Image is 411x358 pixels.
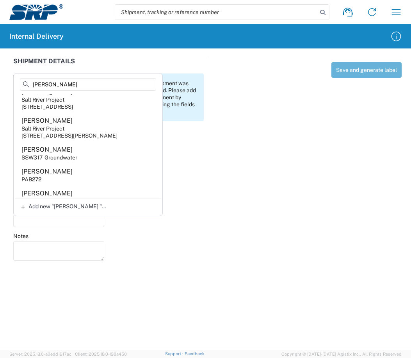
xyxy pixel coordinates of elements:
span: Your shipment was not found. Please add the shipment by completing the fields below. [142,80,197,115]
div: SSW317-Groundwater [21,154,77,161]
div: Salt River Project [21,125,64,132]
span: Server: 2025.18.0-a0edd1917ac [9,352,71,356]
div: PAB272 [21,176,41,183]
div: [STREET_ADDRESS][PERSON_NAME] [21,132,117,139]
a: Feedback [185,351,205,356]
span: Client: 2025.18.0-198a450 [75,352,127,356]
span: Add new "[PERSON_NAME] "... [28,203,106,210]
div: Salt River Project [21,198,64,205]
span: Copyright © [DATE]-[DATE] Agistix Inc., All Rights Reserved [281,351,402,358]
input: Shipment, tracking or reference number [115,5,317,20]
div: Salt River Project [21,96,64,103]
img: srp [9,4,63,20]
div: [PERSON_NAME] [21,116,73,125]
h2: Internal Delivery [9,32,64,41]
div: SHIPMENT DETAILS [13,58,204,73]
label: Notes [13,233,28,240]
div: [PERSON_NAME] [21,167,73,176]
a: Support [165,351,185,356]
div: [STREET_ADDRESS] [21,103,73,110]
div: [PERSON_NAME] [21,145,73,154]
div: [PERSON_NAME] [21,189,73,198]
